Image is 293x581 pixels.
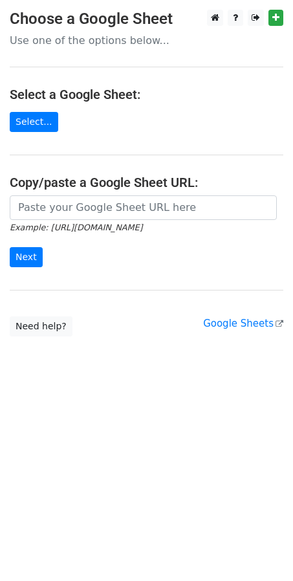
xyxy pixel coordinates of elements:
[10,223,142,232] small: Example: [URL][DOMAIN_NAME]
[10,34,283,47] p: Use one of the options below...
[10,316,72,336] a: Need help?
[10,10,283,28] h3: Choose a Google Sheet
[228,519,293,581] iframe: Chat Widget
[203,318,283,329] a: Google Sheets
[10,112,58,132] a: Select...
[10,87,283,102] h4: Select a Google Sheet:
[10,175,283,190] h4: Copy/paste a Google Sheet URL:
[10,195,277,220] input: Paste your Google Sheet URL here
[10,247,43,267] input: Next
